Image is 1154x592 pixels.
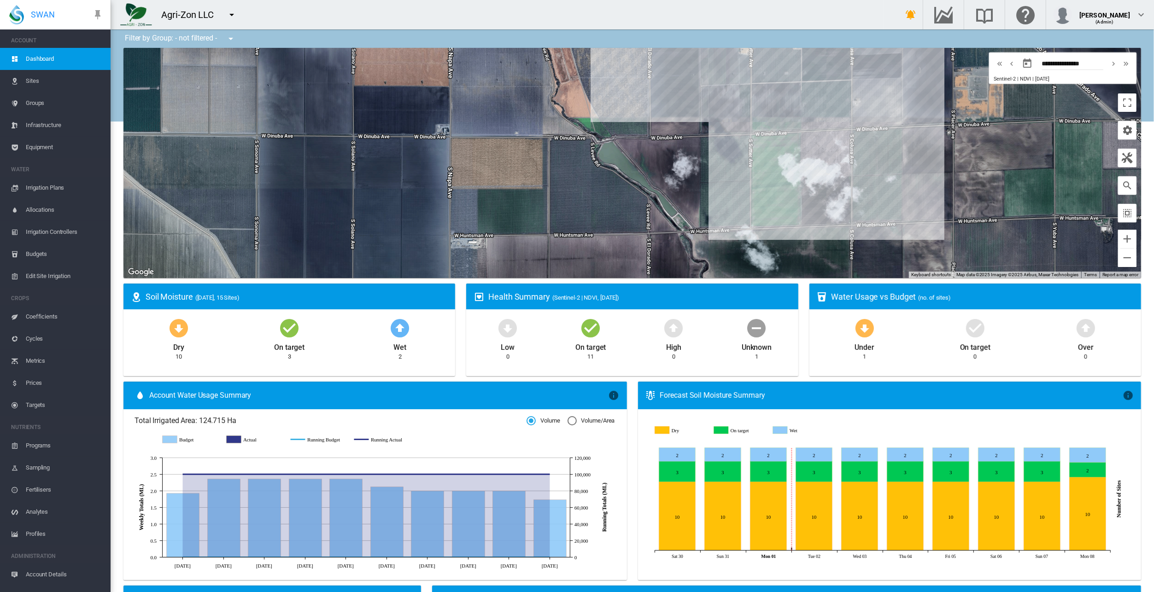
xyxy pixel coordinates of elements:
circle: Running Actual Aug 25 100,145.12 [507,472,510,476]
g: Running Budget [291,435,346,444]
div: 0 [506,353,510,361]
span: Account Details [26,563,103,586]
circle: Running Budget Sep 1 33.18 [548,555,551,559]
circle: Running Budget Aug 4 25.44 [385,555,388,559]
g: On target Sep 08, 2025 2 [1069,463,1106,477]
tspan: Number of Sites [1116,480,1122,517]
g: Wet Sep 08, 2025 2 [1069,448,1106,463]
tspan: 0 [574,555,577,560]
tspan: 2.0 [151,488,157,494]
div: Low [501,339,515,353]
div: 1 [863,353,866,361]
md-icon: icon-chevron-right [1109,58,1119,69]
button: Toggle fullscreen view [1118,93,1136,112]
md-icon: icon-bell-ring [905,9,916,20]
tspan: 20,000 [574,538,588,544]
tspan: Tue 02 [808,554,820,559]
div: Health Summary [488,291,791,302]
tspan: [DATE] [297,563,313,569]
md-icon: icon-arrow-down-bold-circle [168,317,190,339]
div: Water Usage vs Budget [832,291,1134,302]
circle: Running Actual Aug 4 100,145.12 [385,472,388,476]
md-icon: icon-information [1123,390,1134,401]
div: Dry [173,339,184,353]
tspan: [DATE] [256,563,272,569]
span: Equipment [26,136,103,158]
circle: Running Budget Aug 18 29.44 [466,555,470,559]
md-icon: icon-arrow-down-bold-circle [497,317,519,339]
md-icon: icon-thermometer-lines [645,390,656,401]
tspan: Thu 04 [899,554,912,559]
g: Dry Sep 04, 2025 10 [887,482,923,551]
md-icon: icon-heart-box-outline [474,291,485,302]
g: Wet Aug 30, 2025 2 [659,448,695,462]
span: Budgets [26,243,103,265]
g: Dry Sep 08, 2025 10 [1069,477,1106,551]
button: icon-menu-down [223,6,241,24]
button: icon-select-all [1118,204,1136,222]
g: Budget Sep 1 1.73 [534,499,567,557]
tspan: 120,000 [574,455,591,461]
span: (Admin) [1096,19,1114,24]
div: Wet [393,339,406,353]
tspan: [DATE] [338,563,354,569]
div: 0 [973,353,977,361]
tspan: [DATE] [542,563,558,569]
div: 0 [1084,353,1087,361]
md-icon: icon-chevron-down [1136,9,1147,20]
div: Under [855,339,874,353]
g: Budget Jun 30 1.93 [167,493,199,557]
tspan: Weekly Totals (ML) [138,484,145,530]
circle: Running Budget Aug 11 27.44 [425,555,429,559]
tspan: [DATE] [216,563,232,569]
tspan: 60,000 [574,505,588,511]
img: 7FicoSLW9yRjj7F2+0uvjPufP+ga39vogPu+G1+wvBtcm3fNv859aGr42DJ5pXiEAAAAAAAAAAAAAAAAAAAAAAAAAAAAAAAAA... [120,3,152,26]
md-icon: icon-water [135,390,146,401]
span: Coefficients [26,306,103,328]
tspan: Sat 06 [990,554,1002,559]
tspan: [DATE] [175,563,191,569]
g: Dry Aug 30, 2025 10 [659,482,695,551]
g: Dry Sep 01, 2025 10 [750,482,786,551]
img: SWAN-Landscape-Logo-Colour-drop.png [9,5,24,24]
md-icon: icon-arrow-up-bold-circle [389,317,411,339]
g: Wet Sep 04, 2025 2 [887,448,923,462]
span: Groups [26,92,103,114]
md-icon: icon-cup-water [817,291,828,302]
md-radio-button: Volume [527,417,560,425]
g: Wet Sep 02, 2025 2 [796,448,832,462]
md-icon: icon-pin [92,9,103,20]
tspan: 100,000 [574,472,591,477]
g: On target Sep 01, 2025 3 [750,461,786,482]
span: | [DATE] [1032,76,1049,82]
g: On target Sep 02, 2025 3 [796,461,832,482]
span: SWAN [31,9,55,20]
span: Edit Site Irrigation [26,265,103,287]
a: Open this area in Google Maps (opens a new window) [126,266,156,278]
tspan: [DATE] [379,563,395,569]
circle: Running Budget Aug 25 31.45 [507,555,510,559]
div: On target [960,339,990,353]
button: Keyboard shortcuts [911,272,951,278]
md-icon: icon-menu-down [225,33,236,44]
span: Targets [26,394,103,416]
span: Allocations [26,199,103,221]
md-icon: Go to the Data Hub [932,9,955,20]
span: Total Irrigated Area: 124.715 Ha [135,416,527,426]
div: 1 [755,353,758,361]
span: Sites [26,70,103,92]
g: Dry Sep 05, 2025 10 [932,482,969,551]
g: Wet Sep 07, 2025 2 [1024,448,1060,462]
g: Budget [163,435,217,444]
md-radio-button: Volume/Area [568,417,615,425]
span: Profiles [26,523,103,545]
tspan: 40,000 [574,522,588,527]
span: Analytes [26,501,103,523]
md-icon: icon-chevron-double-right [1121,58,1131,69]
g: On target Sep 06, 2025 3 [978,461,1014,482]
circle: Running Budget Jul 28 23.31 [344,555,347,559]
span: Sentinel-2 | NDVI [994,76,1031,82]
span: (Sentinel-2 | NDVI, [DATE]) [552,294,619,301]
g: On target Sep 05, 2025 3 [932,461,969,482]
md-icon: icon-information [609,390,620,401]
